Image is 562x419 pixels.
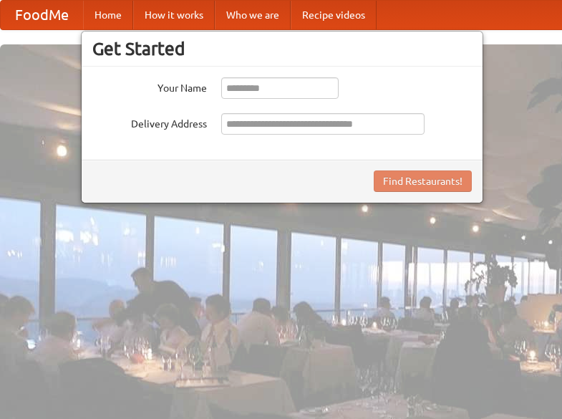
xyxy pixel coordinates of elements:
[92,113,207,131] label: Delivery Address
[92,38,472,59] h3: Get Started
[133,1,215,29] a: How it works
[374,170,472,192] button: Find Restaurants!
[1,1,83,29] a: FoodMe
[92,77,207,95] label: Your Name
[291,1,377,29] a: Recipe videos
[215,1,291,29] a: Who we are
[83,1,133,29] a: Home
